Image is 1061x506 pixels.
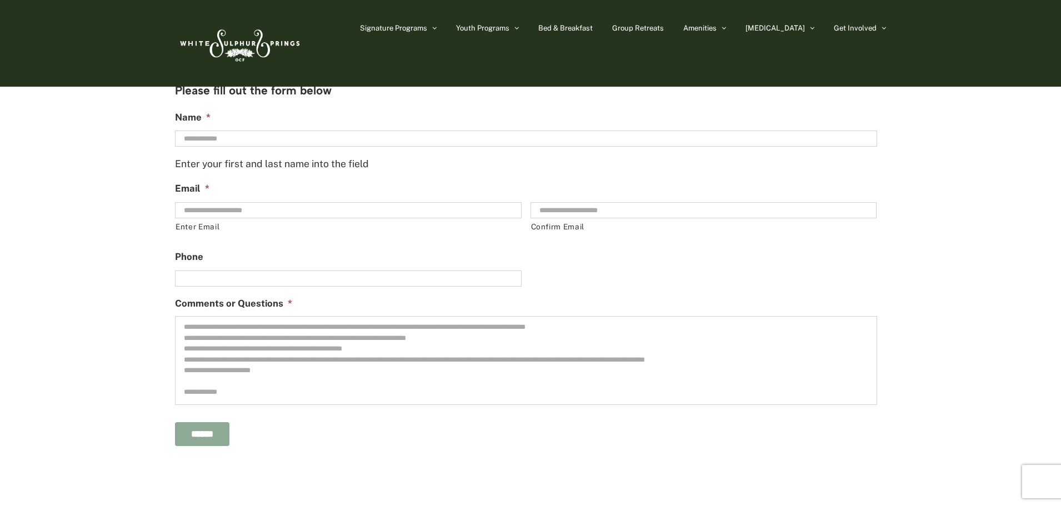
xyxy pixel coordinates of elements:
label: Enter Email [176,219,522,235]
div: Enter your first and last name into the field [175,147,877,172]
img: White Sulphur Springs Logo [175,17,303,69]
span: [MEDICAL_DATA] [745,24,805,32]
h3: Please fill out the form below [175,83,886,98]
span: Get Involved [834,24,877,32]
label: Name [175,112,211,124]
label: Confirm Email [531,219,877,235]
span: Signature Programs [360,24,427,32]
label: Comments or Questions [175,298,292,310]
span: Amenities [683,24,717,32]
label: Email [175,183,209,195]
span: Group Retreats [612,24,664,32]
label: Phone [175,251,203,263]
span: Bed & Breakfast [538,24,593,32]
span: Youth Programs [456,24,509,32]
